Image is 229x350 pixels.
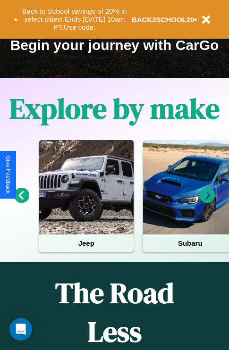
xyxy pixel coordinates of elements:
h4: Jeep [39,234,134,252]
button: Back to School savings of 20% in select cities! Ends [DATE] 10am PT.Use code: [17,5,132,34]
b: BACK2SCHOOL20 [132,16,195,24]
div: Give Feedback [5,156,11,194]
div: Open Intercom Messenger [9,318,32,341]
h1: Explore by make [9,89,220,128]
